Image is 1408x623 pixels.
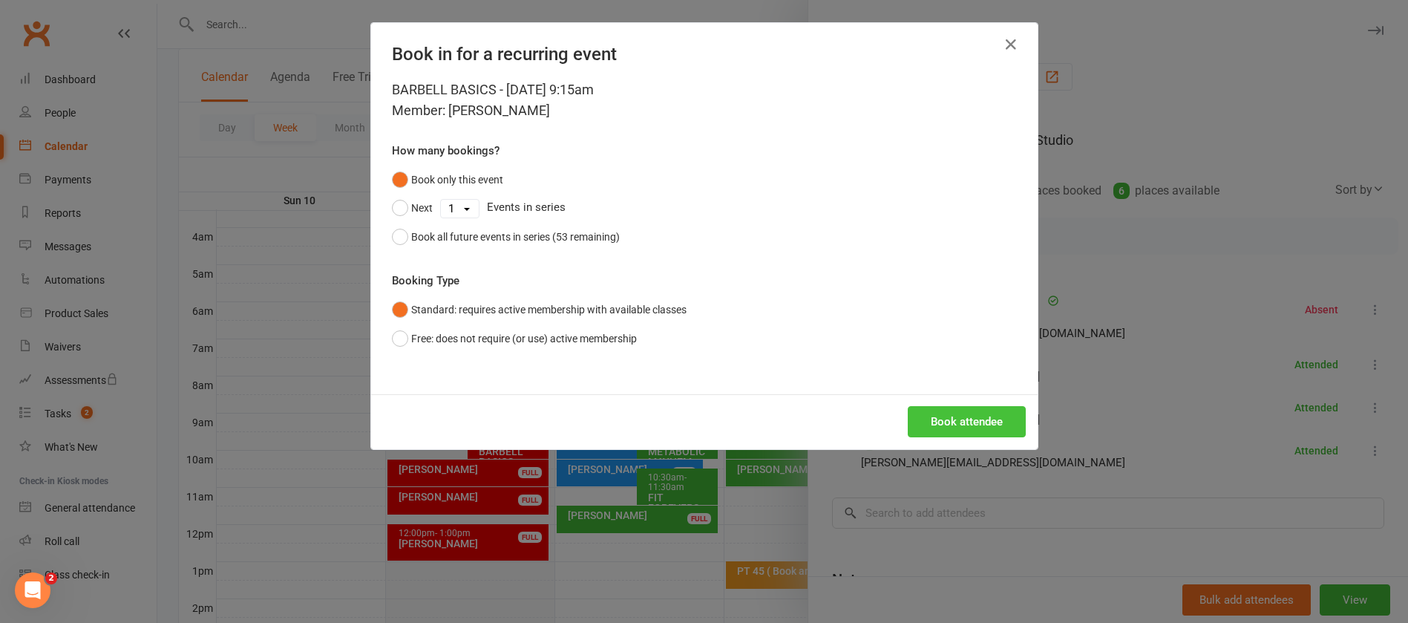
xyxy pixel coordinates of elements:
button: Close [999,33,1023,56]
button: Free: does not require (or use) active membership [392,324,637,353]
button: Book attendee [908,406,1026,437]
label: How many bookings? [392,142,500,160]
div: Events in series [392,194,1017,222]
label: Booking Type [392,272,459,290]
h4: Book in for a recurring event [392,44,1017,65]
button: Standard: requires active membership with available classes [392,296,687,324]
div: BARBELL BASICS - [DATE] 9:15am Member: [PERSON_NAME] [392,79,1017,121]
div: Book all future events in series (53 remaining) [411,229,620,245]
button: Book all future events in series (53 remaining) [392,223,620,251]
button: Next [392,194,433,222]
button: Book only this event [392,166,503,194]
span: 2 [45,573,57,584]
iframe: Intercom live chat [15,573,50,608]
